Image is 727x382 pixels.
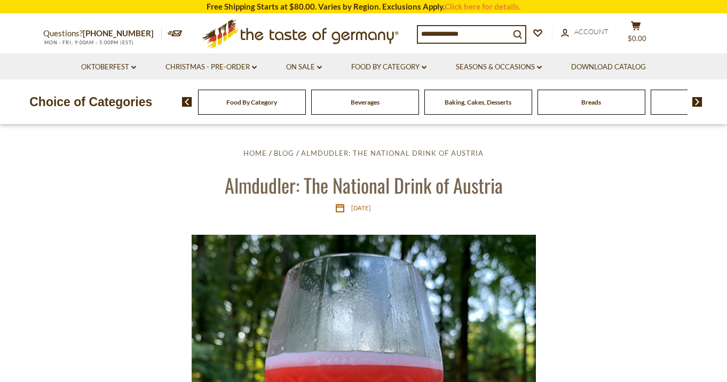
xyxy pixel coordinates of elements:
[43,39,134,45] span: MON - FRI, 9:00AM - 5:00PM (EST)
[620,21,652,47] button: $0.00
[445,2,520,11] a: Click here for details.
[351,61,426,73] a: Food By Category
[43,27,162,41] p: Questions?
[574,27,609,36] span: Account
[274,149,294,157] a: Blog
[351,204,372,211] time: [DATE]
[301,149,484,157] a: Almdudler: The National Drink of Austria
[351,98,380,106] a: Beverages
[165,61,257,73] a: Christmas - PRE-ORDER
[628,34,646,43] span: $0.00
[243,149,267,157] a: Home
[456,61,542,73] a: Seasons & Occasions
[83,28,154,38] a: [PHONE_NUMBER]
[571,61,646,73] a: Download Catalog
[226,98,277,106] a: Food By Category
[81,61,136,73] a: Oktoberfest
[33,173,694,197] h1: Almdudler: The National Drink of Austria
[561,26,609,38] a: Account
[692,97,702,107] img: next arrow
[581,98,601,106] a: Breads
[286,61,322,73] a: On Sale
[445,98,511,106] a: Baking, Cakes, Desserts
[182,97,192,107] img: previous arrow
